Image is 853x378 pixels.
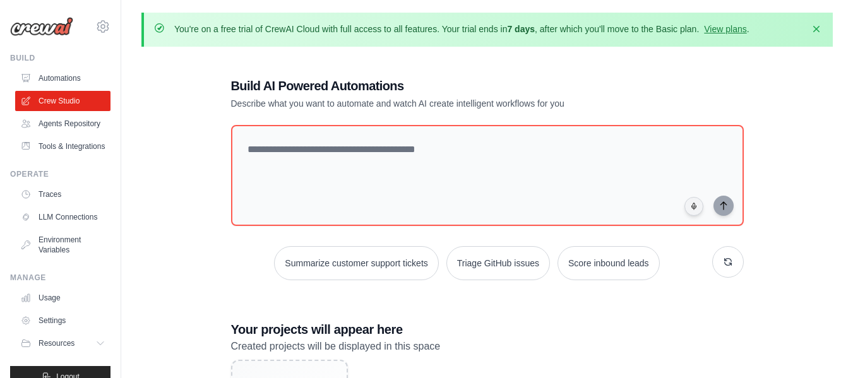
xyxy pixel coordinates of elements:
h3: Your projects will appear here [231,321,744,338]
strong: 7 days [507,24,535,34]
a: Settings [15,310,110,331]
button: Triage GitHub issues [446,246,550,280]
button: Get new suggestions [712,246,744,278]
a: Tools & Integrations [15,136,110,157]
a: Automations [15,68,110,88]
p: Created projects will be displayed in this space [231,338,744,355]
h1: Build AI Powered Automations [231,77,655,95]
a: View plans [704,24,746,34]
a: LLM Connections [15,207,110,227]
p: You're on a free trial of CrewAI Cloud with full access to all features. Your trial ends in , aft... [174,23,749,35]
a: Usage [15,288,110,308]
p: Describe what you want to automate and watch AI create intelligent workflows for you [231,97,655,110]
div: Manage [10,273,110,283]
button: Score inbound leads [558,246,660,280]
a: Environment Variables [15,230,110,260]
div: Operate [10,169,110,179]
a: Agents Repository [15,114,110,134]
button: Resources [15,333,110,353]
a: Traces [15,184,110,204]
button: Click to speak your automation idea [684,197,703,216]
div: Build [10,53,110,63]
img: Logo [10,17,73,36]
button: Summarize customer support tickets [274,246,438,280]
a: Crew Studio [15,91,110,111]
span: Resources [39,338,75,348]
